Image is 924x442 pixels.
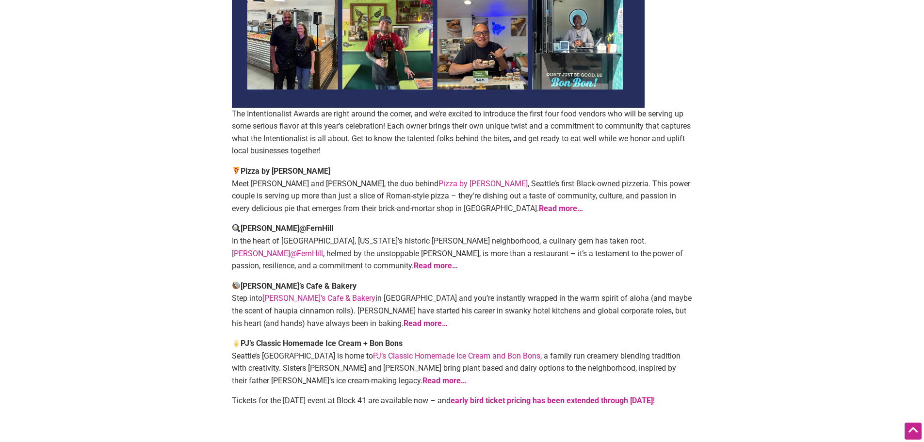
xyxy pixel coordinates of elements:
[232,167,240,175] img: 🍕
[373,351,540,360] a: PJ’s Classic Homemade Ice Cream and Bon Bons
[232,222,693,272] p: In the heart of [GEOGRAPHIC_DATA], [US_STATE]’s historic [PERSON_NAME] neighborhood, a culinary g...
[232,166,330,176] strong: Pizza by [PERSON_NAME]
[232,108,693,157] p: The Intentionalist Awards are right around the corner, and we’re excited to introduce the first f...
[905,423,922,440] div: Scroll Back to Top
[232,224,333,233] strong: [PERSON_NAME]@FernHill
[404,319,448,328] a: Read more…
[438,179,528,188] a: Pizza by [PERSON_NAME]
[232,337,693,387] p: Seattle’s [GEOGRAPHIC_DATA] is home to , a family run creamery blending tradition with creativity...
[232,339,240,347] img: 🍦
[232,249,323,258] a: [PERSON_NAME]@FernHill
[422,376,467,385] a: Read more…
[232,281,240,289] img: 🥥
[539,204,583,213] a: Read more…
[232,339,403,348] strong: PJ’s Classic Homemade Ice Cream + Bon Bons
[451,396,653,405] a: early bird ticket pricing has been extended through [DATE]
[232,224,240,232] img: 🍳
[414,261,458,270] a: Read more…
[232,280,693,329] p: Step into in [GEOGRAPHIC_DATA] and you’re instantly wrapped in the warm spirit of aloha (and mayb...
[232,165,693,214] p: Meet [PERSON_NAME] and [PERSON_NAME], the duo behind , Seattle’s first Black-owned pizzeria. This...
[232,394,693,407] p: Tickets for the [DATE] event at Block 41 are available now – and !
[232,281,357,291] strong: [PERSON_NAME]’s Cafe & Bakery
[262,294,375,303] a: [PERSON_NAME]’s Cafe & Bakery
